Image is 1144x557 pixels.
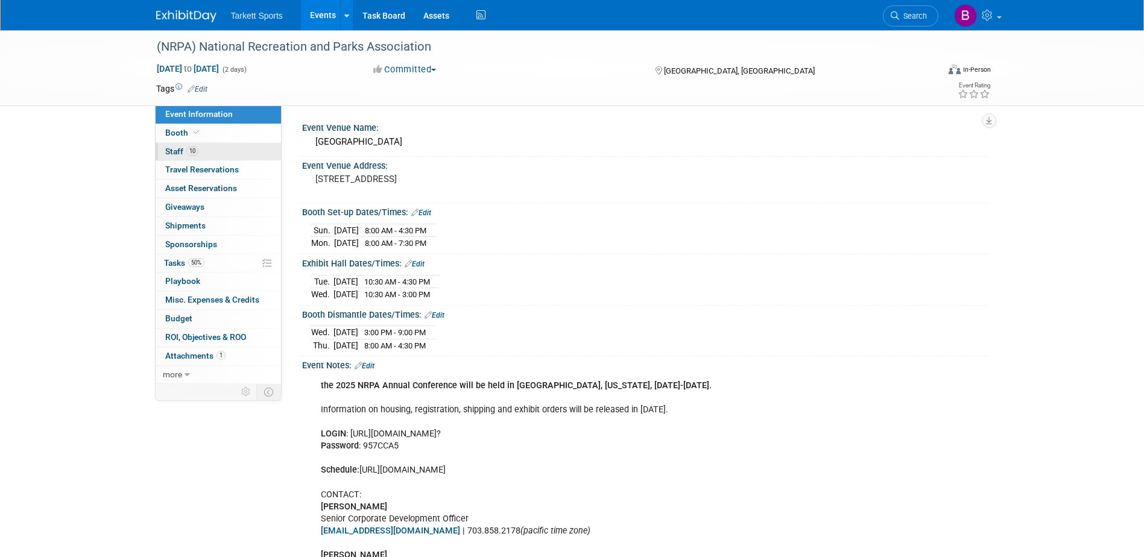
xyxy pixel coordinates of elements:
a: Tasks50% [156,254,281,272]
pre: [STREET_ADDRESS] [315,174,575,184]
a: Staff10 [156,143,281,161]
span: Tasks [164,258,204,268]
span: Attachments [165,351,226,360]
span: Misc. Expenses & Credits [165,295,259,304]
a: Sponsorships [156,236,281,254]
span: 8:00 AM - 7:30 PM [365,239,426,248]
b: Password [321,441,359,451]
a: Edit [411,209,431,217]
div: Booth Dismantle Dates/Times: [302,306,988,321]
a: Booth [156,124,281,142]
span: 10:30 AM - 3:00 PM [364,290,430,299]
div: Exhibit Hall Dates/Times: [302,254,988,270]
div: Event Venue Address: [302,157,988,172]
td: Wed. [311,326,333,339]
b: the 2025 NRPA Annual Conference will be held in [GEOGRAPHIC_DATA], [US_STATE], [DATE]-[DATE]. [321,380,712,391]
a: Asset Reservations [156,180,281,198]
a: Budget [156,310,281,328]
img: ExhibitDay [156,10,216,22]
span: Asset Reservations [165,183,237,193]
td: Sun. [311,224,334,237]
td: Personalize Event Tab Strip [236,384,257,400]
span: more [163,370,182,379]
a: Edit [188,85,207,93]
td: [DATE] [333,339,358,351]
span: Giveaways [165,202,204,212]
td: [DATE] [334,224,359,237]
span: Sponsorships [165,239,217,249]
a: Event Information [156,105,281,124]
span: 3:00 PM - 9:00 PM [364,328,426,337]
td: Mon. [311,237,334,250]
span: [DATE] [DATE] [156,63,220,74]
a: ROI, Objectives & ROO [156,329,281,347]
b: [PERSON_NAME] [321,502,387,512]
span: 10:30 AM - 4:30 PM [364,277,430,286]
td: Wed. [311,288,333,301]
span: 8:00 AM - 4:30 PM [365,226,426,235]
a: Playbook [156,272,281,291]
button: Committed [369,63,441,76]
a: [EMAIL_ADDRESS][DOMAIN_NAME] [321,526,460,536]
b: Schedule: [321,465,359,475]
span: Search [899,11,927,20]
span: [GEOGRAPHIC_DATA], [GEOGRAPHIC_DATA] [664,66,815,75]
div: Event Notes: [302,356,988,372]
img: Bryson Hopper [954,4,977,27]
td: [DATE] [333,288,358,301]
span: Travel Reservations [165,165,239,174]
div: Event Format [867,63,991,81]
span: Tarkett Sports [231,11,283,20]
span: Shipments [165,221,206,230]
td: Tue. [311,275,333,288]
a: Misc. Expenses & Credits [156,291,281,309]
span: Event Information [165,109,233,119]
a: Edit [405,260,425,268]
a: Edit [355,362,374,370]
td: [DATE] [333,326,358,339]
span: ROI, Objectives & ROO [165,332,246,342]
div: [GEOGRAPHIC_DATA] [311,133,979,151]
td: [DATE] [334,237,359,250]
a: Shipments [156,217,281,235]
div: Event Rating [958,83,990,89]
td: [DATE] [333,275,358,288]
a: Search [883,5,938,27]
a: Edit [425,311,444,319]
div: (NRPA) National Recreation and Parks Association [153,36,920,58]
span: Playbook [165,276,200,286]
span: 1 [216,351,226,360]
i: (pacific time zone) [520,526,590,536]
a: Travel Reservations [156,161,281,179]
div: Event Venue Name: [302,119,988,134]
a: Attachments1 [156,347,281,365]
a: more [156,366,281,384]
span: 10 [186,146,198,156]
span: (2 days) [221,66,247,74]
span: to [182,64,194,74]
td: Toggle Event Tabs [256,384,281,400]
a: Giveaways [156,198,281,216]
span: 8:00 AM - 4:30 PM [364,341,426,350]
div: In-Person [962,65,991,74]
div: Booth Set-up Dates/Times: [302,203,988,219]
img: Format-Inperson.png [949,65,961,74]
span: Staff [165,146,198,156]
span: Budget [165,313,192,323]
b: LOGIN [321,429,346,439]
td: Thu. [311,339,333,351]
i: Booth reservation complete [194,129,200,136]
td: Tags [156,83,207,95]
span: 50% [188,258,204,267]
span: Booth [165,128,202,137]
